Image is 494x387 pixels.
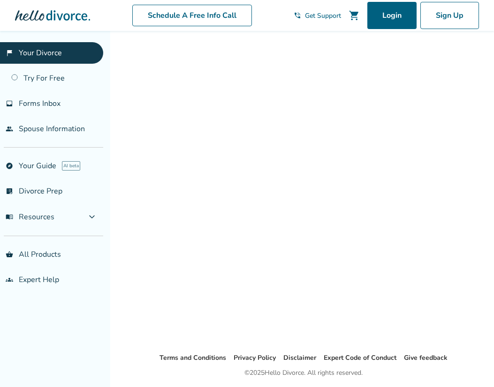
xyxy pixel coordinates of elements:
a: Privacy Policy [234,353,276,362]
a: Terms and Conditions [160,353,226,362]
span: flag_2 [6,49,13,57]
span: phone_in_talk [294,12,301,19]
span: AI beta [62,161,80,171]
span: explore [6,162,13,170]
span: Resources [6,212,54,222]
a: phone_in_talkGet Support [294,11,341,20]
span: menu_book [6,213,13,221]
a: Login [367,2,417,29]
span: shopping_cart [349,10,360,21]
li: Give feedback [404,352,448,364]
span: Forms Inbox [19,98,61,109]
span: inbox [6,100,13,107]
span: groups [6,276,13,283]
a: Sign Up [420,2,479,29]
a: Schedule A Free Info Call [132,5,252,26]
span: people [6,125,13,133]
span: Get Support [305,11,341,20]
a: Expert Code of Conduct [324,353,396,362]
li: Disclaimer [283,352,316,364]
span: expand_more [86,211,98,223]
span: list_alt_check [6,187,13,195]
div: © 2025 Hello Divorce. All rights reserved. [244,367,363,379]
span: shopping_basket [6,251,13,258]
